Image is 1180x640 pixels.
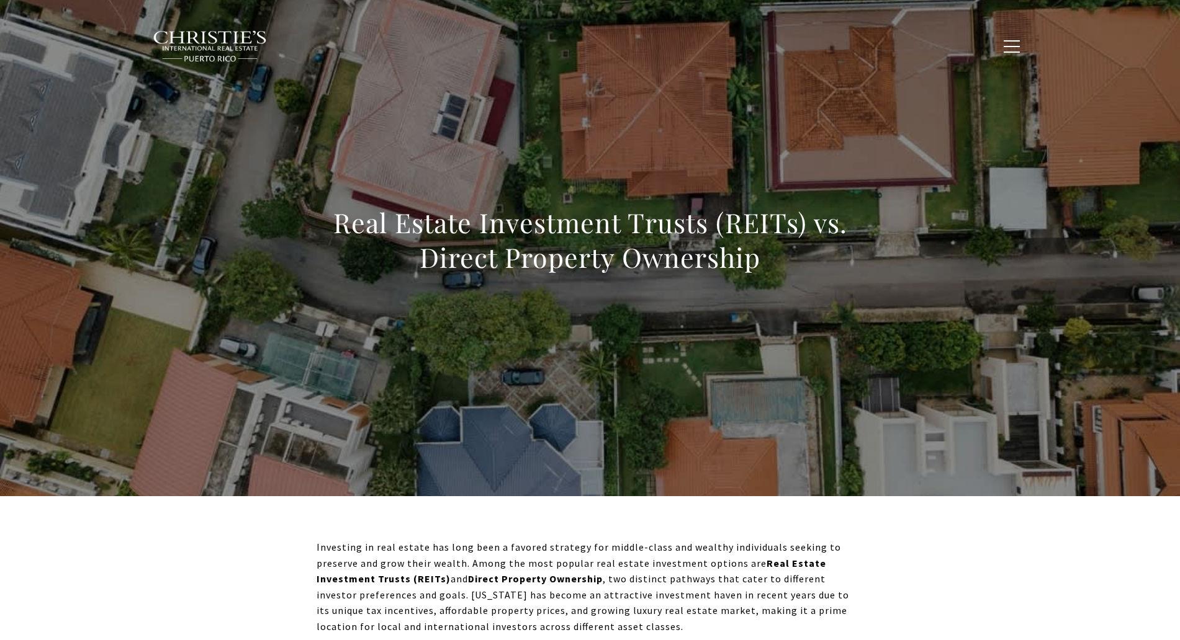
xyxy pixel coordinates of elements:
[317,541,841,569] span: Investing in real estate has long been a favored strategy for middle-class and wealthy individual...
[317,205,864,275] h1: Real Estate Investment Trusts (REITs) vs. Direct Property Ownership
[468,572,603,585] strong: Direct Property Ownership
[317,572,849,633] span: , two distinct pathways that cater to different investor preferences and goals. [US_STATE] has be...
[153,30,268,63] img: Christie's International Real Estate black text logo
[451,572,468,585] span: and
